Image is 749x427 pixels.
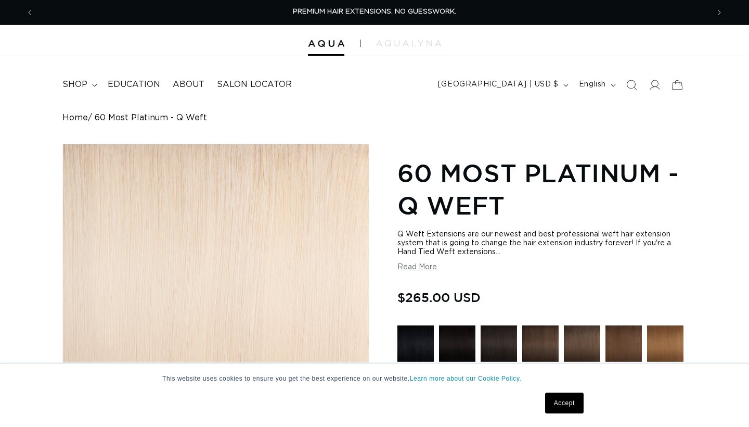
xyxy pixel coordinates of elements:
summary: Search [620,73,643,96]
img: 1B Soft Black - Q Weft [481,325,517,362]
span: PREMIUM HAIR EXTENSIONS. NO GUESSWORK. [293,8,456,15]
img: 2 Dark Brown - Q Weft [522,325,559,362]
img: 6 Light Brown - Q Weft [647,325,683,362]
a: 1N Natural Black - Q Weft [439,325,475,367]
a: 1 Black - Q Weft [397,325,434,367]
a: 4AB Medium Ash Brown - Q Weft [564,325,600,367]
button: Previous announcement [18,3,41,22]
span: Salon Locator [217,79,292,90]
a: 6 Light Brown - Q Weft [647,325,683,367]
span: $265.00 USD [397,287,481,307]
a: Accept [545,393,584,413]
span: English [579,79,606,90]
button: [GEOGRAPHIC_DATA] | USD $ [432,75,573,95]
button: Next announcement [708,3,731,22]
img: 1N Natural Black - Q Weft [439,325,475,362]
span: 60 Most Platinum - Q Weft [95,113,207,123]
a: About [166,73,211,96]
nav: breadcrumbs [62,113,687,123]
p: This website uses cookies to ensure you get the best experience on our website. [162,374,587,383]
img: aqualyna.com [376,40,441,46]
span: About [173,79,204,90]
a: Learn more about our Cookie Policy. [410,375,522,382]
img: 4 Medium Brown - Q Weft [605,325,642,362]
button: English [573,75,620,95]
span: Education [108,79,160,90]
a: 2 Dark Brown - Q Weft [522,325,559,367]
img: 1 Black - Q Weft [397,325,434,362]
a: Home [62,113,88,123]
summary: shop [56,73,101,96]
span: shop [62,79,87,90]
a: 4 Medium Brown - Q Weft [605,325,642,367]
img: Aqua Hair Extensions [308,40,344,47]
div: Q Weft Extensions are our newest and best professional weft hair extension system that is going t... [397,230,687,257]
span: [GEOGRAPHIC_DATA] | USD $ [438,79,559,90]
a: Salon Locator [211,73,298,96]
a: 1B Soft Black - Q Weft [481,325,517,367]
h1: 60 Most Platinum - Q Weft [397,157,687,222]
a: Education [101,73,166,96]
img: 4AB Medium Ash Brown - Q Weft [564,325,600,362]
button: Read More [397,263,437,272]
